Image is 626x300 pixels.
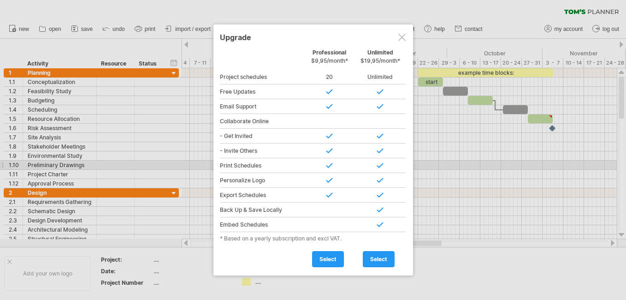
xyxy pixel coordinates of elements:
[360,57,400,64] span: $19,95/month*
[311,57,348,64] span: $9,95/month*
[319,256,337,263] span: select
[220,173,304,188] div: Personalize Logo
[370,256,387,263] span: select
[220,203,304,217] div: Back Up & Save Locally
[220,114,304,129] div: Collaborate Online
[220,99,304,114] div: Email Support
[355,70,406,84] div: Unlimited
[304,49,355,69] div: Professional
[220,129,304,144] div: - Get Invited
[220,158,304,173] div: Print Schedules
[363,251,395,267] a: select
[220,84,304,99] div: Free Updates
[304,70,355,84] div: 20
[312,251,344,267] a: select
[220,235,407,242] div: * Based on a yearly subscription and excl VAT.
[220,188,304,203] div: Export Schedules
[220,29,407,45] div: Upgrade
[220,70,304,84] div: Project schedules
[355,49,406,69] div: Unlimited
[220,144,304,158] div: - Invite Others
[220,217,304,232] div: Embed Schedules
